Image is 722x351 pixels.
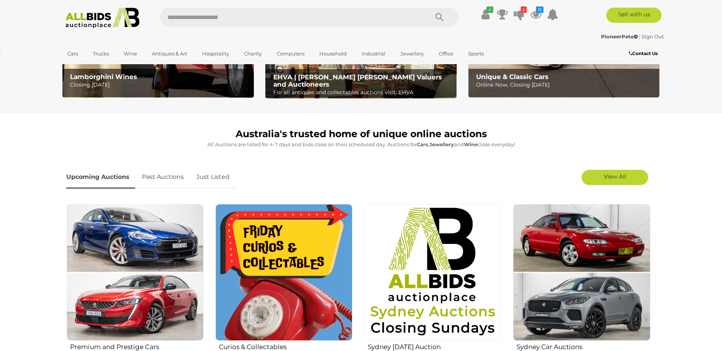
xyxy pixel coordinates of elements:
span: | [639,33,641,40]
a: Office [434,47,458,60]
p: All Auctions are listed for 4-7 days and bids close on their scheduled day. Auctions for , and cl... [66,140,656,149]
a: Household [314,47,352,60]
img: Curios & Collectables [215,204,352,341]
a: Hospitality [197,47,234,60]
span: View All [604,173,626,180]
p: For all antiques and collectables auctions visit: EHVA [273,88,453,97]
b: Unique & Classic Cars [476,73,548,81]
a: ✔ [480,8,491,21]
a: Sign Out [642,33,664,40]
a: Past Auctions [136,166,190,188]
img: Premium and Prestige Cars [67,204,204,341]
h2: Sydney Car Auctions [516,342,650,351]
img: Allbids.com.au [61,8,144,28]
a: Charity [239,47,267,60]
h1: Australia's trusted home of unique online auctions [66,129,656,139]
h2: Curios & Collectables [219,342,352,351]
h2: Sydney [DATE] Auction [368,342,501,351]
strong: Wine [464,141,478,147]
strong: PioneerPete [601,33,638,40]
a: Upcoming Auctions [66,166,135,188]
strong: Cars [417,141,428,147]
a: EHVA | Evans Hastings Valuers and Auctioneers EHVA | [PERSON_NAME] [PERSON_NAME] Valuers and Auct... [265,22,457,99]
i: 15 [536,6,543,13]
a: Wine [119,47,142,60]
a: Just Listed [191,166,235,188]
button: Search [421,8,459,27]
img: Sydney Car Auctions [513,204,650,341]
b: EHVA | [PERSON_NAME] [PERSON_NAME] Valuers and Auctioneers [273,73,442,88]
a: Sell with us [606,8,661,23]
b: Contact Us [629,51,658,56]
img: Sydney Sunday Auction [364,204,501,341]
a: Computers [272,47,309,60]
strong: Jewellery [429,141,454,147]
a: Jewellery [395,47,429,60]
p: Closing [DATE] [70,80,249,90]
a: Contact Us [629,49,660,58]
a: [GEOGRAPHIC_DATA] [62,60,126,73]
p: Online Now, Closing [DATE] [476,80,655,90]
a: Cars [62,47,83,60]
a: Trucks [88,47,114,60]
a: 15 [530,8,542,21]
a: Industrial [357,47,390,60]
a: Antiques & Art [147,47,192,60]
a: View All [582,170,648,185]
i: ✔ [486,6,493,13]
i: 2 [521,6,527,13]
b: Lamborghini Wines [70,73,137,81]
h2: Premium and Prestige Cars [70,342,204,351]
a: 2 [513,8,525,21]
a: PioneerPete [601,33,639,40]
a: Sports [463,47,489,60]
